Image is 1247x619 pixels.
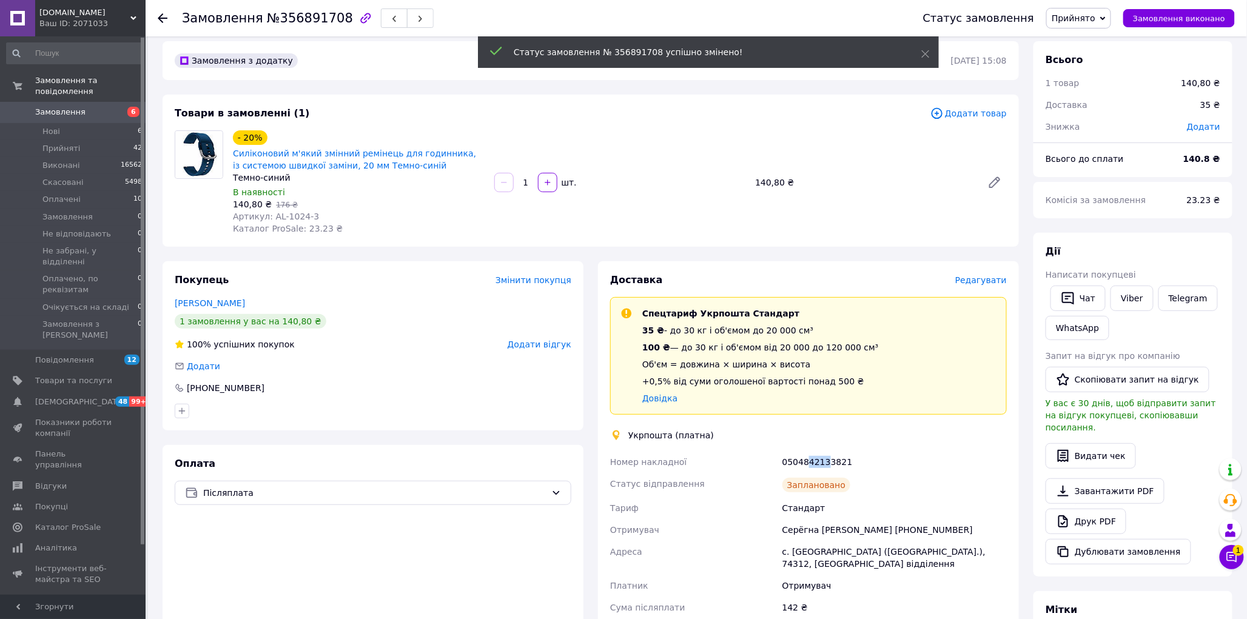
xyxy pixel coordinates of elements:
[1220,545,1244,569] button: Чат з покупцем1
[42,229,111,239] span: Не відповідають
[42,212,93,223] span: Замовлення
[138,302,142,313] span: 0
[187,340,211,349] span: 100%
[610,525,659,535] span: Отримувач
[1052,13,1095,23] span: Прийнято
[1050,286,1106,311] button: Чат
[642,343,670,352] span: 100 ₴
[1187,122,1220,132] span: Додати
[642,341,879,353] div: — до 30 кг і об'ємом від 20 000 до 120 000 см³
[175,53,298,68] div: Замовлення з додатку
[42,273,138,295] span: Оплачено, по реквізитам
[923,12,1035,24] div: Статус замовлення
[1111,286,1153,311] a: Viber
[642,324,879,336] div: - до 30 кг і об'ємом до 20 000 см³
[39,7,130,18] span: Patch.org.ua
[233,212,319,221] span: Артикул: AL-1024-3
[182,11,263,25] span: Замовлення
[138,212,142,223] span: 0
[35,501,68,512] span: Покупці
[642,393,677,403] a: Довідка
[35,543,77,554] span: Аналітика
[175,338,295,350] div: успішних покупок
[35,396,125,407] span: [DEMOGRAPHIC_DATA]
[496,275,571,285] span: Змінити покупця
[138,319,142,341] span: 0
[35,417,112,439] span: Показники роботи компанії
[35,75,146,97] span: Замовлення та повідомлення
[610,457,687,467] span: Номер накладної
[233,130,267,145] div: - 20%
[780,497,1009,519] div: Стандарт
[642,358,879,370] div: Об'єм = довжина × ширина × висота
[1046,316,1109,340] a: WhatsApp
[35,355,94,366] span: Повідомлення
[276,201,298,209] span: 176 ₴
[780,597,1009,618] div: 142 ₴
[127,107,139,117] span: 6
[1046,398,1216,432] span: У вас є 30 днів, щоб відправити запит на відгук покупцеві, скопіювавши посилання.
[1193,92,1228,118] div: 35 ₴
[951,56,1007,65] time: [DATE] 15:08
[1046,604,1078,615] span: Мітки
[610,479,705,489] span: Статус відправлення
[42,302,129,313] span: Очікується на складі
[1046,539,1191,564] button: Дублювати замовлення
[508,340,571,349] span: Додати відгук
[782,478,851,492] div: Заплановано
[1158,286,1218,311] a: Telegram
[1233,543,1244,554] span: 1
[42,177,84,188] span: Скасовані
[233,187,285,197] span: В наявності
[203,486,546,500] span: Післяплата
[1046,78,1080,88] span: 1 товар
[35,563,112,585] span: Інструменти веб-майстра та SEO
[625,429,717,441] div: Укрпошта (платна)
[780,519,1009,541] div: Серёгна [PERSON_NAME] [PHONE_NUMBER]
[133,194,142,205] span: 10
[115,396,129,407] span: 48
[1046,509,1126,534] a: Друк PDF
[1046,478,1165,504] a: Завантажити PDF
[233,149,476,170] a: Силіконовий м'який змінний ремінець для годинника, із системою швидкої заміни, 20 мм Темно-синій
[158,12,167,24] div: Повернутися назад
[175,131,223,178] img: Силіконовий м'який змінний ремінець для годинника, із системою швидкої заміни, 20 мм Темно-синій
[233,199,272,209] span: 140,80 ₴
[35,481,67,492] span: Відгуки
[1123,9,1235,27] button: Замовлення виконано
[610,547,642,557] span: Адреса
[1046,270,1136,279] span: Написати покупцеві
[1046,100,1087,110] span: Доставка
[642,326,664,335] span: 35 ₴
[133,143,142,154] span: 42
[42,194,81,205] span: Оплачені
[1046,246,1061,257] span: Дії
[233,224,343,233] span: Каталог ProSale: 23.23 ₴
[1046,351,1180,361] span: Запит на відгук про компанію
[1181,77,1220,89] div: 140,80 ₴
[642,309,799,318] span: Спецтариф Укрпошта Стандарт
[125,177,142,188] span: 5498
[1183,154,1220,164] b: 140.8 ₴
[175,107,310,119] span: Товари в замовленні (1)
[610,274,663,286] span: Доставка
[514,46,891,58] div: Статус замовлення № 356891708 успішно змінено!
[129,396,149,407] span: 99+
[121,160,142,171] span: 16562
[955,275,1007,285] span: Редагувати
[35,522,101,533] span: Каталог ProSale
[35,107,86,118] span: Замовлення
[1046,367,1209,392] button: Скопіювати запит на відгук
[559,176,578,189] div: шт.
[233,172,485,184] div: Темно-синий
[1046,443,1136,469] button: Видати чек
[42,143,80,154] span: Прийняті
[780,541,1009,575] div: с. [GEOGRAPHIC_DATA] ([GEOGRAPHIC_DATA].), 74312, [GEOGRAPHIC_DATA] відділення
[6,42,143,64] input: Пошук
[642,375,879,387] div: +0,5% від суми оголошеної вартості понад 500 ₴
[175,458,215,469] span: Оплата
[610,581,648,591] span: Платник
[1046,154,1124,164] span: Всього до сплати
[930,107,1007,120] span: Додати товар
[780,575,1009,597] div: Отримувач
